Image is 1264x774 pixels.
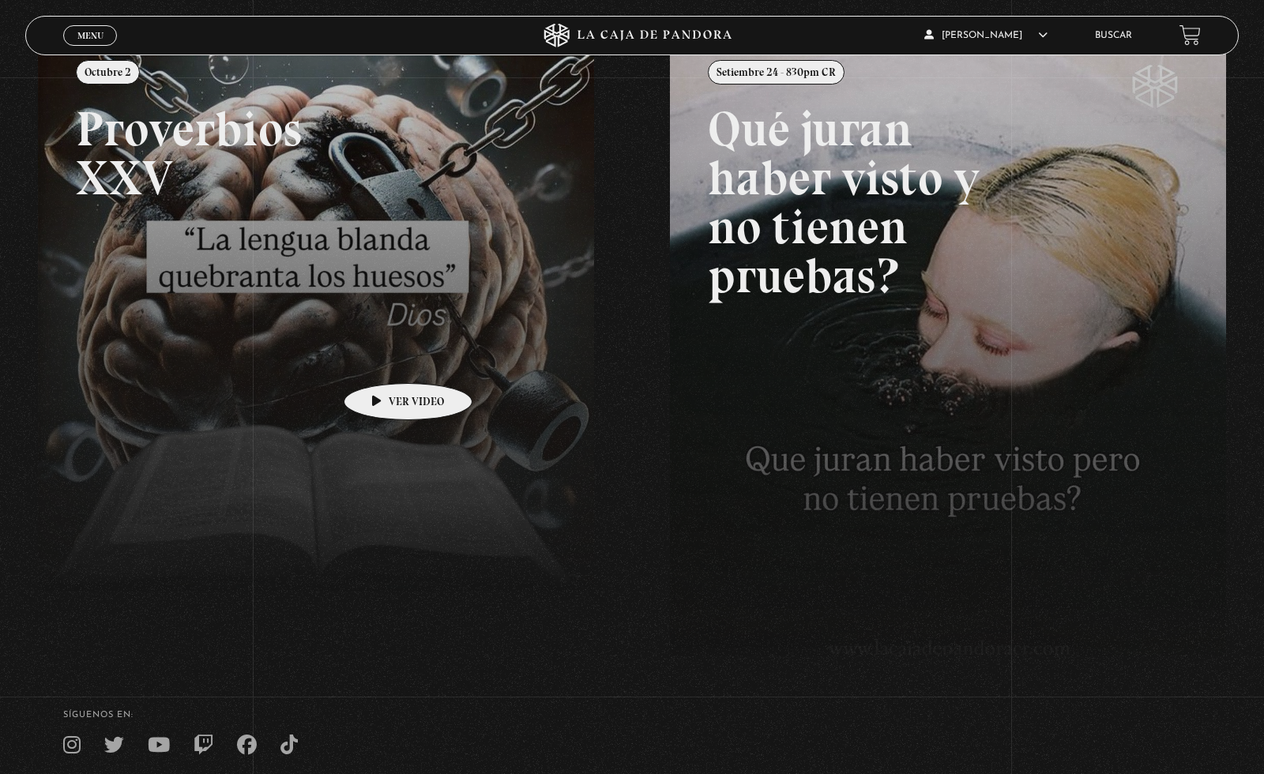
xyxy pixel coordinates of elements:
[1095,31,1132,40] a: Buscar
[924,31,1048,40] span: [PERSON_NAME]
[63,711,1201,720] h4: SÍguenos en:
[77,31,103,40] span: Menu
[72,43,109,54] span: Cerrar
[1179,24,1201,46] a: View your shopping cart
